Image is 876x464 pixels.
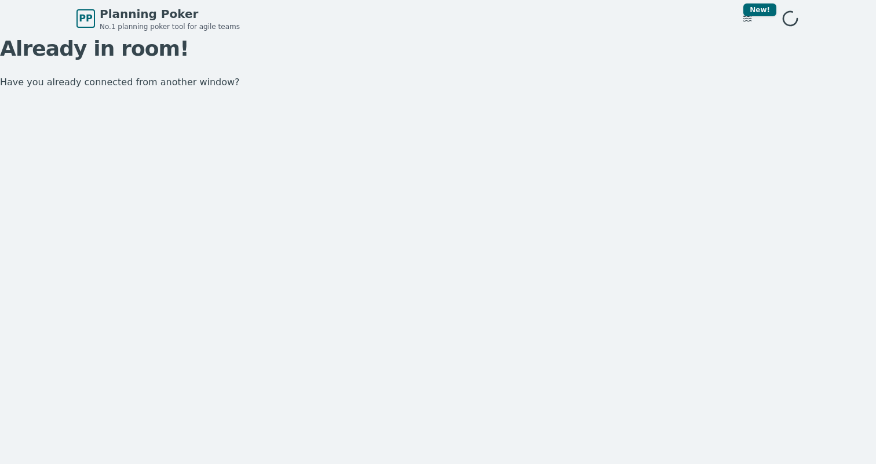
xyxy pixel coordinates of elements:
span: PP [79,12,92,26]
div: New! [743,3,776,16]
a: PPPlanning PokerNo.1 planning poker tool for agile teams [76,6,240,31]
button: New! [737,8,758,29]
span: No.1 planning poker tool for agile teams [100,22,240,31]
span: Planning Poker [100,6,240,22]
